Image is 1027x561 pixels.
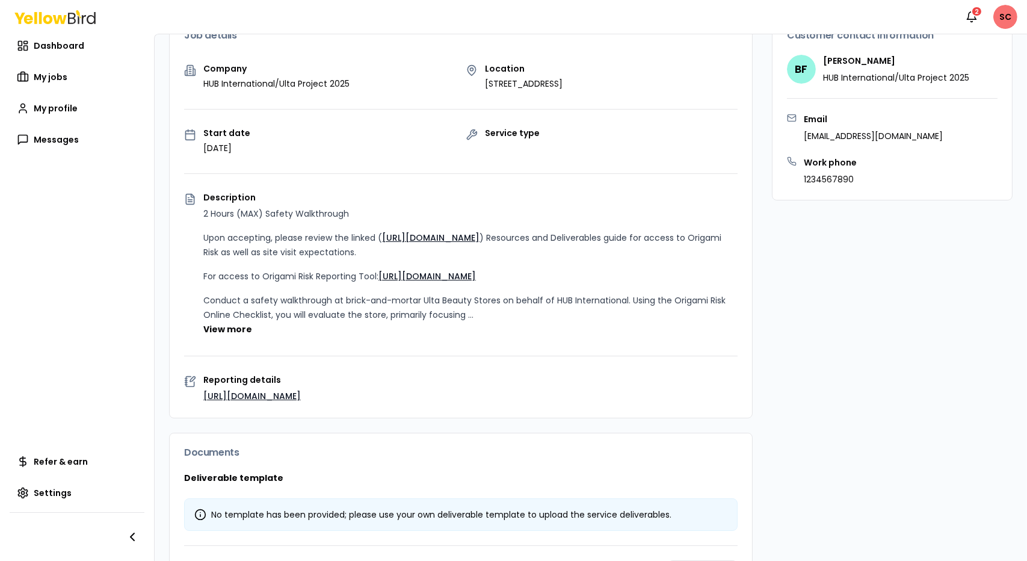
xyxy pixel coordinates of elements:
[804,157,857,169] h3: Work phone
[804,173,857,185] p: 1234567890
[485,78,563,90] p: [STREET_ADDRESS]
[823,55,969,67] h4: [PERSON_NAME]
[787,55,816,84] span: BF
[823,72,969,84] p: HUB International/Ulta Project 2025
[184,31,738,40] h3: Job details
[10,96,144,120] a: My profile
[485,129,540,137] p: Service type
[203,231,738,259] p: Upon accepting, please review the linked ( ) Resources and Deliverables guide for access to Origa...
[10,128,144,152] a: Messages
[203,376,738,384] p: Reporting details
[10,65,144,89] a: My jobs
[10,34,144,58] a: Dashboard
[203,390,301,402] a: [URL][DOMAIN_NAME]
[804,130,943,142] p: [EMAIL_ADDRESS][DOMAIN_NAME]
[203,206,738,221] p: 2 Hours (MAX) Safety Walkthrough
[203,78,350,90] p: HUB International/Ulta Project 2025
[203,193,738,202] p: Description
[378,270,476,282] a: [URL][DOMAIN_NAME]
[184,448,738,457] h3: Documents
[184,472,738,484] h3: Deliverable template
[971,6,982,17] div: 2
[804,113,943,125] h3: Email
[787,31,998,40] h3: Customer contact information
[10,450,144,474] a: Refer & earn
[34,134,79,146] span: Messages
[203,129,250,137] p: Start date
[485,64,563,73] p: Location
[34,456,88,468] span: Refer & earn
[203,269,738,284] p: For access to Origami Risk Reporting Tool:
[34,487,72,499] span: Settings
[203,323,252,335] button: View more
[203,64,350,73] p: Company
[10,481,144,505] a: Settings
[960,5,984,29] button: 2
[194,509,727,521] div: No template has been provided; please use your own deliverable template to upload the service del...
[382,232,480,244] a: [URL][DOMAIN_NAME]
[34,40,84,52] span: Dashboard
[34,71,67,83] span: My jobs
[993,5,1017,29] span: SC
[203,293,738,322] p: Conduct a safety walkthrough at brick-and-mortar Ulta Beauty Stores on behalf of HUB Internationa...
[203,142,250,154] p: [DATE]
[34,102,78,114] span: My profile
